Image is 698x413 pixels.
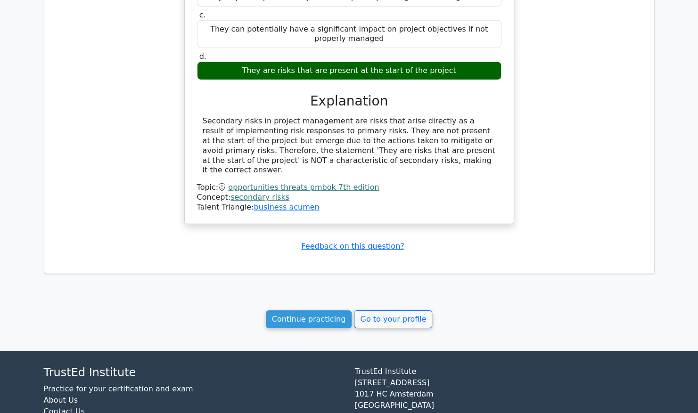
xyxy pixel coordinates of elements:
[203,93,496,109] h3: Explanation
[199,52,206,61] span: d.
[230,193,289,202] a: secondary risks
[197,193,501,202] div: Concept:
[44,366,344,380] h4: TrustEd Institute
[228,183,379,192] a: opportunities threats pmbok 7th edition
[301,242,404,251] a: Feedback on this question?
[254,202,319,211] a: business acumen
[197,183,501,212] div: Talent Triangle:
[44,396,78,405] a: About Us
[266,310,352,328] a: Continue practicing
[197,20,501,49] div: They can potentially have a significant impact on project objectives if not properly managed
[203,116,496,175] div: Secondary risks in project management are risks that arise directly as a result of implementing r...
[199,10,206,19] span: c.
[197,183,501,193] div: Topic:
[197,62,501,80] div: They are risks that are present at the start of the project
[354,310,432,328] a: Go to your profile
[44,384,193,393] a: Practice for your certification and exam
